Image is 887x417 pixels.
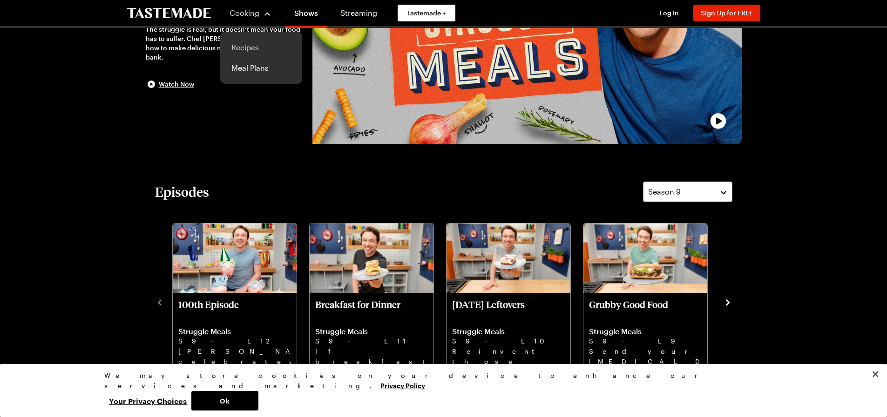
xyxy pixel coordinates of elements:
[589,336,702,346] p: S9 - E9
[226,37,297,58] a: Recipes
[452,299,565,376] a: Thanksgiving Leftovers
[226,58,297,78] a: Meal Plans
[230,2,272,24] button: Cooking
[159,80,194,89] span: Watch Now
[104,370,775,410] div: Privacy
[230,8,259,17] span: Cooking
[582,221,719,383] div: 4 / 12
[380,381,425,390] a: More information about your privacy, opens in a new tab
[452,327,565,336] p: Struggle Meals
[315,299,428,376] a: Breakfast for Dinner
[104,370,775,391] div: We may store cookies on your device to enhance our services and marketing.
[643,182,732,202] button: Season 9
[315,327,428,336] p: Struggle Meals
[127,8,211,19] a: To Tastemade Home Page
[648,186,681,197] span: Season 9
[191,391,258,410] button: Ok
[446,221,582,383] div: 3 / 12
[172,221,309,383] div: 1 / 12
[589,327,702,336] p: Struggle Meals
[315,299,428,321] p: Breakfast for Dinner
[407,8,446,18] span: Tastemade +
[589,346,702,376] p: Send your [MEDICAL_DATA] on a flavorful food tour without leaving the Struggle Kitchen.
[178,299,291,376] a: 100th Episode
[650,8,688,18] button: Log In
[693,5,760,21] button: Sign Up for FREE
[398,5,455,21] a: Tastemade +
[447,223,570,382] div: Thanksgiving Leftovers
[178,327,291,336] p: Struggle Meals
[583,223,707,293] img: Grubby Good Food
[178,336,291,346] p: S9 - E12
[583,223,707,382] div: Grubby Good Food
[104,391,191,410] button: Your Privacy Choices
[659,9,679,17] span: Log In
[865,364,886,384] button: Close
[701,9,753,17] span: Sign Up for FREE
[315,346,428,376] p: If breakfast is the most important meal of the day, why not eat it for dinner too?
[173,223,297,293] img: 100th Episode
[155,296,164,307] button: navigate to previous item
[589,299,702,376] a: Grubby Good Food
[173,223,297,382] div: 100th Episode
[723,296,732,307] button: navigate to next item
[447,223,570,293] img: Thanksgiving Leftovers
[589,299,702,321] p: Grubby Good Food
[452,336,565,346] p: S9 - E10
[315,336,428,346] p: S9 - E11
[310,223,433,293] img: Breakfast for Dinner
[309,221,446,383] div: 2 / 12
[452,299,565,321] p: [DATE] Leftovers
[155,183,209,200] h2: Episodes
[310,223,433,382] div: Breakfast for Dinner
[178,346,291,376] p: [PERSON_NAME] celebrates the 100th episode of Struggle Meals with a look back on memorable moments.
[285,2,327,28] a: Shows
[452,346,565,376] p: Reinvent those endless [DATE] leftovers with revamped dishes the family will love.
[178,299,291,321] p: 100th Episode
[146,25,303,62] div: The struggle is real, but it doesn’t mean your food has to suffer. Chef [PERSON_NAME] shows you h...
[220,32,302,84] div: Cooking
